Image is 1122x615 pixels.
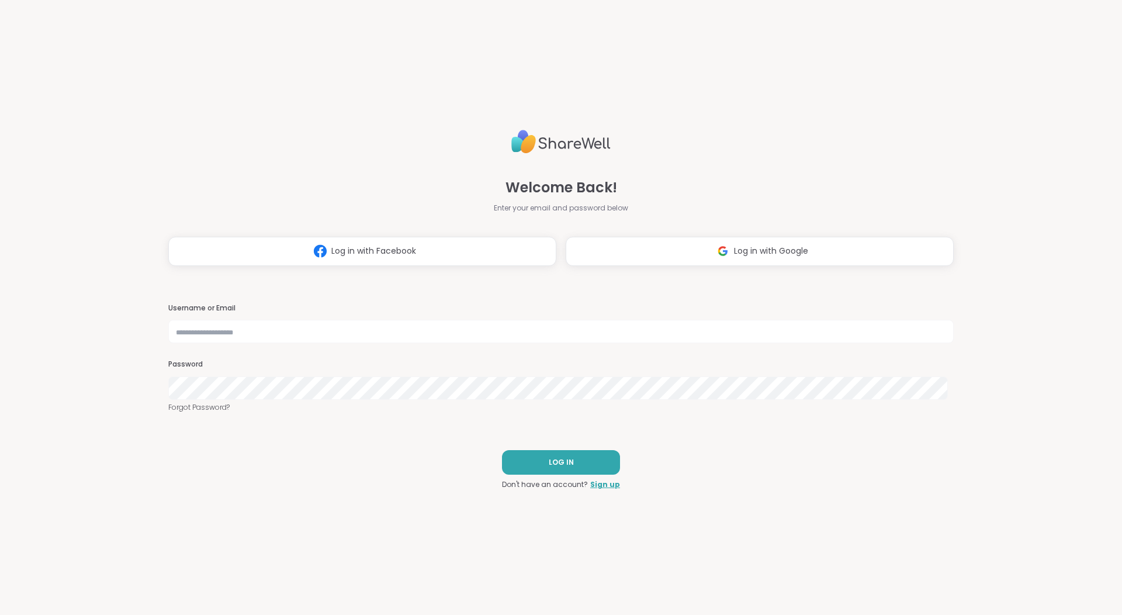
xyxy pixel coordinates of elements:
[168,360,954,369] h3: Password
[168,402,954,413] a: Forgot Password?
[712,240,734,262] img: ShareWell Logomark
[590,479,620,490] a: Sign up
[331,245,416,257] span: Log in with Facebook
[549,457,574,468] span: LOG IN
[511,125,611,158] img: ShareWell Logo
[168,303,954,313] h3: Username or Email
[502,479,588,490] span: Don't have an account?
[309,240,331,262] img: ShareWell Logomark
[502,450,620,475] button: LOG IN
[734,245,808,257] span: Log in with Google
[566,237,954,266] button: Log in with Google
[505,177,617,198] span: Welcome Back!
[168,237,556,266] button: Log in with Facebook
[494,203,628,213] span: Enter your email and password below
